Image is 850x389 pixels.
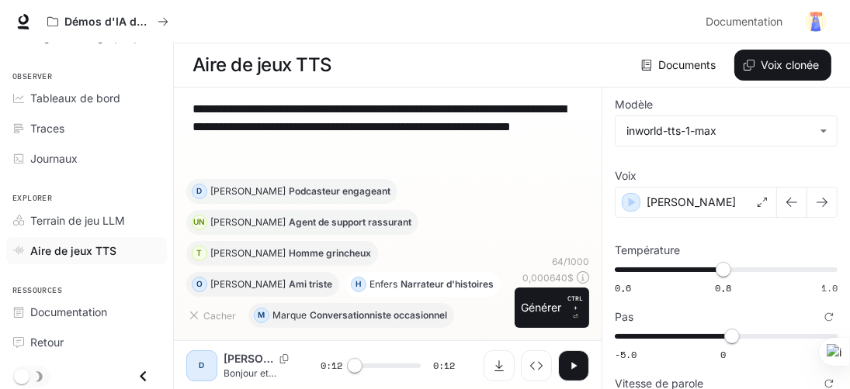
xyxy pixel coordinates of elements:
font: 0:12 [433,359,455,372]
button: Inspecter [521,350,552,381]
font: Voix [615,169,637,182]
font: Agent de support rassurant [289,216,411,228]
font: Enfers [369,278,397,290]
font: Ressources [12,285,62,295]
img: Avatar de l'utilisateur [805,11,827,33]
font: [PERSON_NAME] [647,195,736,208]
a: Tableaux de bord [6,84,167,112]
font: 0:12 [321,359,342,372]
font: Voix clonée [761,58,819,71]
font: Narrateur d'histoires [401,278,494,290]
font: -5.0 [615,348,637,361]
button: Avatar de l'utilisateur [800,6,831,37]
font: Marque [272,309,307,321]
font: Explorer [12,193,52,203]
font: Démos d'IA dans le monde réel [64,15,232,28]
font: Retour [30,336,64,349]
a: Terrain de jeu LLM [6,207,167,234]
a: Documentation [6,298,167,325]
span: Basculement du mode sombre [14,367,29,384]
button: Télécharger l'audio [484,350,515,381]
font: [PERSON_NAME] [210,278,286,290]
button: Cacher [186,303,242,328]
a: Documentation [699,6,794,37]
font: 1.0 [821,281,838,294]
font: [PERSON_NAME] [210,185,286,197]
font: Cacher [203,310,236,322]
font: D [197,186,203,195]
a: Traces [6,115,167,142]
font: Tableaux de bord [30,91,120,105]
button: T[PERSON_NAME]Homme grincheux [186,241,378,266]
button: GénérerCTRL +⏎ [515,287,589,328]
a: Aire de jeux TTS [6,237,167,264]
font: T [197,248,203,257]
font: [PERSON_NAME] [210,216,286,228]
font: D [199,360,205,370]
font: Générer [521,301,561,314]
font: 0,6 [615,281,631,294]
font: Podcasteur engageant [289,185,390,197]
font: Journaux [30,152,78,165]
button: HEnfersNarrateur d'histoires [345,272,501,297]
font: Documentation [706,15,782,28]
font: Traces [30,122,64,135]
font: Modèle [615,98,653,111]
font: Homme grincheux [289,247,371,259]
font: Température [615,243,680,256]
a: Journaux [6,145,167,172]
font: Terrain de jeu LLM [30,214,125,227]
font: Aire de jeux TTS [193,53,332,76]
button: O[PERSON_NAME]Ami triste [186,272,339,297]
a: Retour [6,329,167,356]
button: Tous les espaces de travail [40,6,175,37]
font: 0,8 [715,281,731,294]
font: Conversationniste occasionnel [310,309,447,321]
font: O [196,279,203,288]
button: MMarqueConversationniste occasionnel [248,303,454,328]
font: CTRL + [567,294,583,312]
font: ⏎ [573,313,578,320]
font: M [258,310,265,319]
div: inworld-tts-1-max [616,116,837,146]
font: 0 [720,348,726,361]
button: Réinitialiser aux paramètres par défaut [821,308,838,325]
font: H [356,279,362,288]
button: UN[PERSON_NAME]Agent de support rassurant [186,210,418,235]
font: Pas [615,310,633,323]
font: [PERSON_NAME] [210,247,286,259]
font: Aire de jeux TTS [30,244,116,257]
font: Ami triste [289,278,332,290]
button: Copier l'identifiant vocal [273,354,295,363]
font: Documentation [30,305,107,318]
button: Voix clonée [734,50,831,81]
button: D[PERSON_NAME]Podcasteur engageant [186,179,397,204]
font: UN [194,217,206,226]
a: Documents [638,50,722,81]
font: Observer [12,71,52,81]
font: Documents [658,58,716,71]
font: inworld-tts-1-max [626,124,716,137]
font: [PERSON_NAME] [224,352,314,365]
